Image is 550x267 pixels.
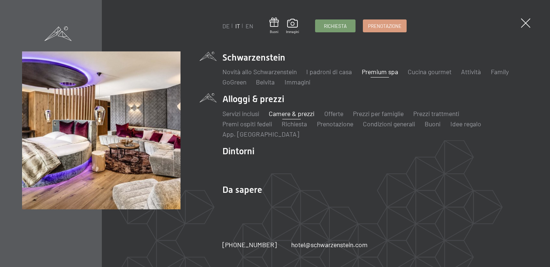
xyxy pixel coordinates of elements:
a: Immagini [285,78,310,86]
span: Buoni [269,30,279,34]
a: Prenotazione [363,20,406,32]
a: Buoni [425,120,440,128]
a: Premi ospiti fedeli [222,120,272,128]
span: Richiesta [324,23,347,29]
a: I padroni di casa [306,68,352,76]
a: hotel@schwarzenstein.com [291,240,368,249]
a: Cucina gourmet [408,68,451,76]
a: App. [GEOGRAPHIC_DATA] [222,130,299,138]
a: Buoni [269,18,279,34]
a: Richiesta [282,120,307,128]
a: Prenotazione [317,120,353,128]
a: Novità allo Schwarzenstein [222,68,297,76]
a: DE [222,22,230,29]
span: Prenotazione [368,23,401,29]
a: Prezzi trattmenti [413,109,459,118]
a: Condizioni generali [363,120,415,128]
a: Camere & prezzi [269,109,314,118]
a: GoGreen [222,78,246,86]
a: Family [491,68,509,76]
a: Prezzi per famiglie [353,109,404,118]
a: EN [246,22,253,29]
span: [PHONE_NUMBER] [222,241,277,249]
a: Offerte [324,109,343,118]
span: Immagini [286,30,299,34]
a: Attività [461,68,481,76]
a: Servizi inclusi [222,109,259,118]
a: Premium spa [362,68,398,76]
a: Richiesta [315,20,355,32]
a: [PHONE_NUMBER] [222,240,277,249]
a: Belvita [256,78,275,86]
a: Idee regalo [450,120,481,128]
a: IT [235,22,240,29]
a: Immagini [286,19,299,34]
